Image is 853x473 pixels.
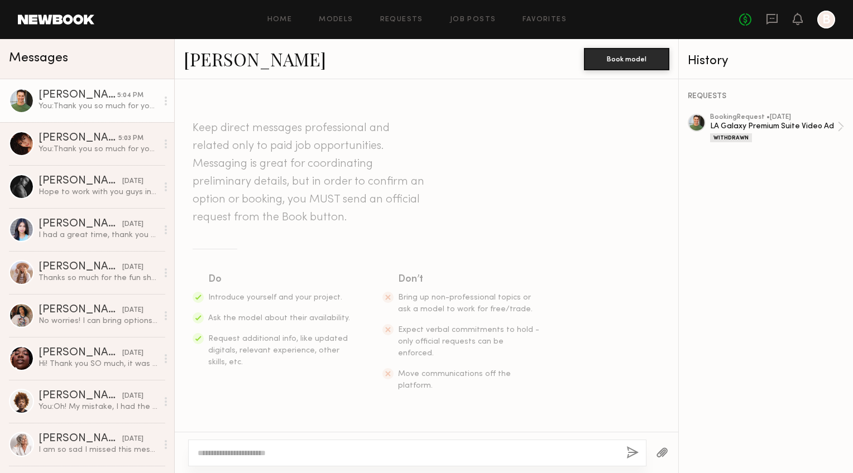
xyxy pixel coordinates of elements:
[398,370,511,389] span: Move communications off the platform.
[398,272,541,287] div: Don’t
[122,391,143,402] div: [DATE]
[39,176,122,187] div: [PERSON_NAME]
[584,48,669,70] button: Book model
[208,315,350,322] span: Ask the model about their availability.
[710,133,752,142] div: Withdrawn
[398,294,533,313] span: Bring up non-professional topics or ask a model to work for free/trade.
[193,119,427,226] header: Keep direct messages professional and related only to paid job opportunities. Messaging is great ...
[584,54,669,63] a: Book model
[39,101,157,112] div: You: Thank you so much for your reply! Haha I should pay attention to the locations listed. Thank...
[39,347,122,359] div: [PERSON_NAME]
[9,52,68,65] span: Messages
[39,445,157,455] div: I am so sad I missed this message. I would have loved to join this shoot. My best bit is being a ...
[39,433,122,445] div: [PERSON_NAME]
[208,294,342,301] span: Introduce yourself and your project.
[39,144,157,155] div: You: Thank you so much for your reply! Hopefully we can find another project to work on in the fu...
[122,305,143,316] div: [DATE]
[122,434,143,445] div: [DATE]
[122,262,143,273] div: [DATE]
[118,133,143,144] div: 5:03 PM
[39,219,122,230] div: [PERSON_NAME]
[523,16,567,23] a: Favorites
[208,335,348,366] span: Request additional info, like updated digitals, relevant experience, other skills, etc.
[117,90,143,101] div: 5:04 PM
[398,326,539,357] span: Expect verbal commitments to hold - only official requests can be enforced.
[39,262,122,273] div: [PERSON_NAME]
[39,316,157,326] div: No worries! I can bring options. I wear a size 12. Also I wanted to let you know that I will be c...
[208,272,351,287] div: Do
[122,176,143,187] div: [DATE]
[688,55,844,67] div: History
[450,16,496,23] a: Job Posts
[39,133,118,144] div: [PERSON_NAME]
[688,93,844,100] div: REQUESTS
[39,390,122,402] div: [PERSON_NAME]
[39,305,122,316] div: [PERSON_NAME] S.
[122,348,143,359] div: [DATE]
[380,16,423,23] a: Requests
[817,11,835,28] a: B
[267,16,293,23] a: Home
[184,47,326,71] a: [PERSON_NAME]
[122,219,143,230] div: [DATE]
[39,90,117,101] div: [PERSON_NAME]
[710,114,837,121] div: booking Request • [DATE]
[39,402,157,412] div: You: Oh! My mistake, I had the settings off in my search, but we love your look and would have lo...
[39,273,157,283] div: Thanks so much for the fun shoot. Can’t wait to see the video and photos!
[319,16,353,23] a: Models
[710,114,844,142] a: bookingRequest •[DATE]LA Galaxy Premium Suite Video AdWithdrawn
[39,187,157,197] div: Hope to work with you guys in the near future! keep me in mind :)
[39,359,157,369] div: Hi! Thank you SO much, it was so great working with you all as well, and getting to know everyone...
[39,230,157,240] div: I had a great time, thank you so much!!
[710,121,837,132] div: LA Galaxy Premium Suite Video Ad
